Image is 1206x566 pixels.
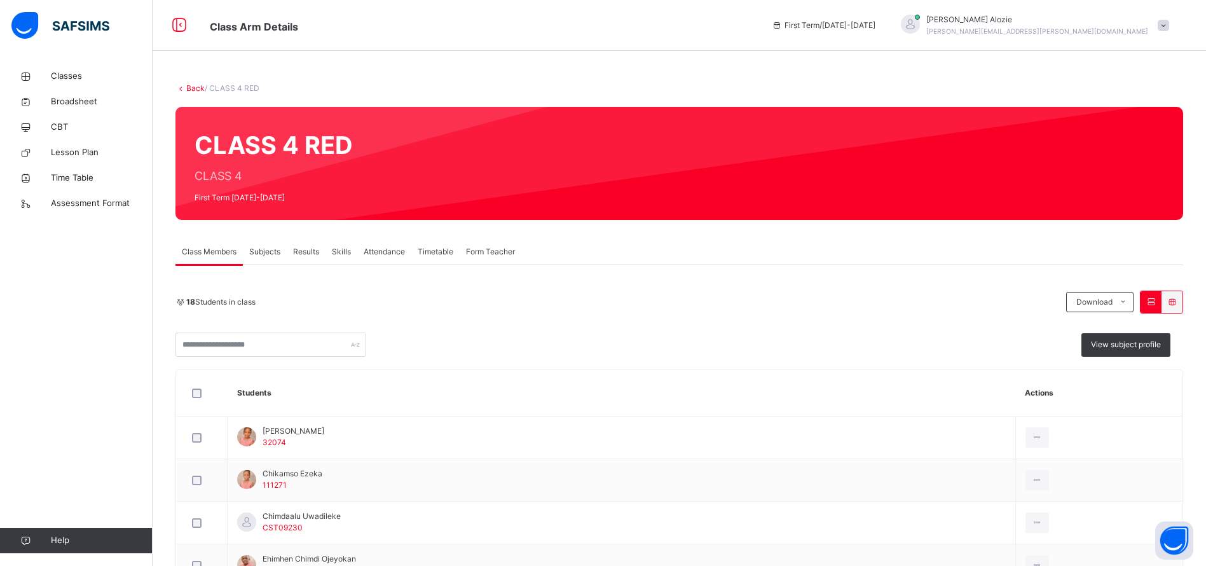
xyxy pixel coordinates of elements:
th: Students [228,370,1016,417]
button: Open asap [1155,521,1193,560]
div: LoisAlozie [888,14,1175,37]
span: Subjects [249,246,280,258]
span: Chikamso Ezeka [263,468,322,480]
span: session/term information [772,20,875,31]
span: CBT [51,121,153,134]
a: Back [186,83,205,93]
span: Broadsheet [51,95,153,108]
span: Form Teacher [466,246,515,258]
span: Ehimhen Chimdi Ojeyokan [263,553,356,565]
th: Actions [1015,370,1182,417]
span: 111271 [263,480,287,490]
span: [PERSON_NAME] Alozie [926,14,1148,25]
span: [PERSON_NAME][EMAIL_ADDRESS][PERSON_NAME][DOMAIN_NAME] [926,27,1148,35]
span: Timetable [418,246,453,258]
span: Download [1076,296,1113,308]
span: CST09230 [263,523,303,532]
span: Attendance [364,246,405,258]
img: safsims [11,12,109,39]
span: Chimdaalu Uwadileke [263,511,341,522]
span: Skills [332,246,351,258]
span: Lesson Plan [51,146,153,159]
span: Results [293,246,319,258]
span: / CLASS 4 RED [205,83,259,93]
span: Classes [51,70,153,83]
span: Class Members [182,246,236,258]
span: Students in class [186,296,256,308]
b: 18 [186,297,195,307]
span: View subject profile [1091,339,1161,350]
span: Class Arm Details [210,20,298,33]
span: Help [51,534,152,547]
span: 32074 [263,438,286,447]
span: [PERSON_NAME] [263,425,324,437]
span: Assessment Format [51,197,153,210]
span: Time Table [51,172,153,184]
